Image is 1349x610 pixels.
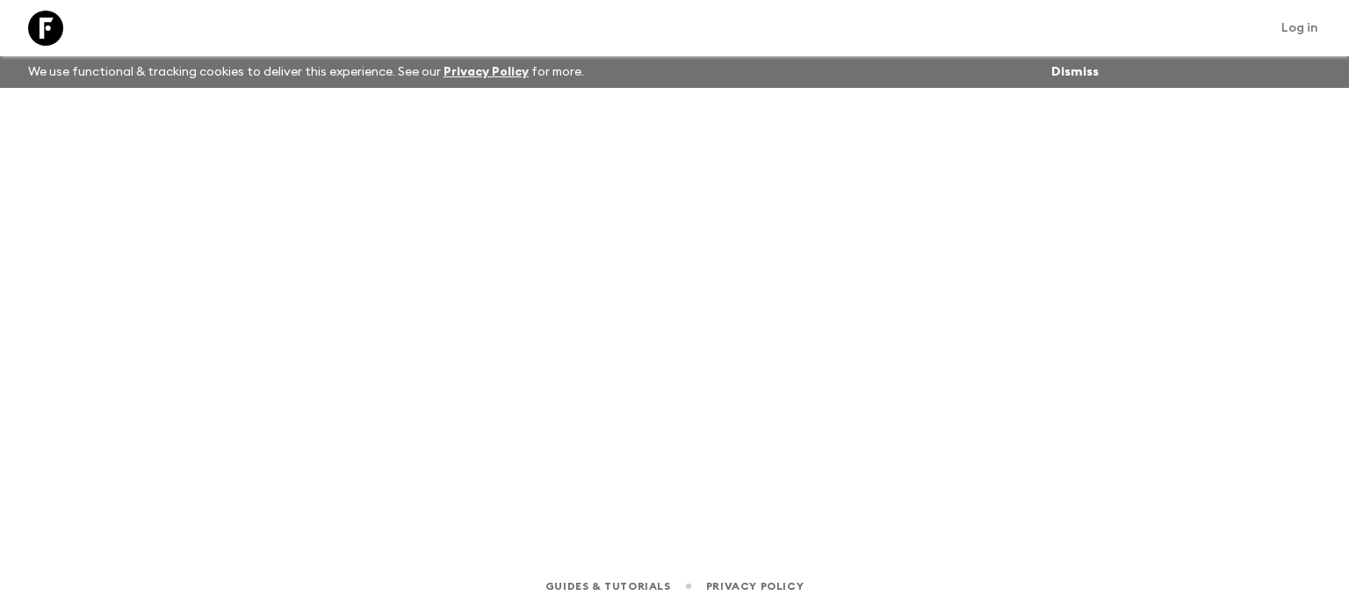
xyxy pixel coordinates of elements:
[21,56,591,88] p: We use functional & tracking cookies to deliver this experience. See our for more.
[706,577,804,596] a: Privacy Policy
[1272,16,1328,40] a: Log in
[444,66,529,78] a: Privacy Policy
[1047,60,1103,84] button: Dismiss
[545,577,671,596] a: Guides & Tutorials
